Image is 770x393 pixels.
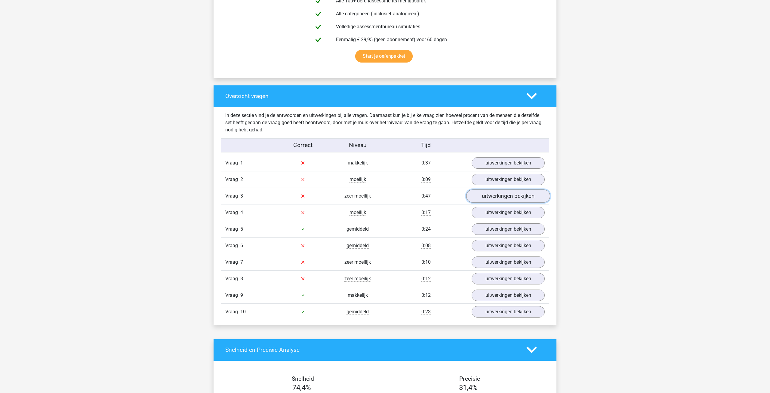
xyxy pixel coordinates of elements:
span: 9 [240,292,243,298]
span: moeilijk [350,177,366,183]
span: 3 [240,193,243,199]
span: 0:23 [421,309,431,315]
span: 6 [240,243,243,248]
h4: Overzicht vragen [225,93,517,100]
span: Vraag [225,176,240,183]
span: zeer moeilijk [344,259,371,265]
h4: Precisie [392,375,547,382]
span: 0:08 [421,243,431,249]
span: 0:12 [421,276,431,282]
span: makkelijk [348,160,368,166]
span: Vraag [225,159,240,167]
span: 4 [240,210,243,215]
span: Vraag [225,259,240,266]
a: uitwerkingen bekijken [472,223,545,235]
h4: Snelheid en Precisie Analyse [225,346,517,353]
span: 0:37 [421,160,431,166]
span: Vraag [225,192,240,200]
span: 0:17 [421,210,431,216]
span: Vraag [225,226,240,233]
span: Vraag [225,209,240,216]
a: uitwerkingen bekijken [472,207,545,218]
span: 74,4% [292,383,311,392]
span: 0:09 [421,177,431,183]
span: 2 [240,177,243,182]
span: 8 [240,276,243,281]
span: 1 [240,160,243,166]
span: 31,4% [459,383,478,392]
span: 0:12 [421,292,431,298]
div: Tijd [385,141,467,150]
span: makkelijk [348,292,368,298]
span: 5 [240,226,243,232]
a: Start je oefenpakket [355,50,413,63]
a: uitwerkingen bekijken [472,157,545,169]
a: uitwerkingen bekijken [472,174,545,185]
a: uitwerkingen bekijken [472,306,545,318]
div: Correct [276,141,331,150]
span: gemiddeld [346,243,369,249]
span: 10 [240,309,246,315]
span: 0:47 [421,193,431,199]
a: uitwerkingen bekijken [472,240,545,251]
span: Vraag [225,292,240,299]
h4: Snelheid [225,375,380,382]
a: uitwerkingen bekijken [472,273,545,284]
span: gemiddeld [346,226,369,232]
span: 0:10 [421,259,431,265]
span: Vraag [225,308,240,315]
a: uitwerkingen bekijken [466,189,550,203]
span: zeer moeilijk [344,276,371,282]
div: In deze sectie vind je de antwoorden en uitwerkingen bij alle vragen. Daarnaast kun je bij elke v... [221,112,549,134]
a: uitwerkingen bekijken [472,256,545,268]
div: Niveau [330,141,385,150]
span: zeer moeilijk [344,193,371,199]
span: Vraag [225,242,240,249]
span: 7 [240,259,243,265]
span: gemiddeld [346,309,369,315]
span: 0:24 [421,226,431,232]
span: Vraag [225,275,240,282]
a: uitwerkingen bekijken [472,290,545,301]
span: moeilijk [350,210,366,216]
